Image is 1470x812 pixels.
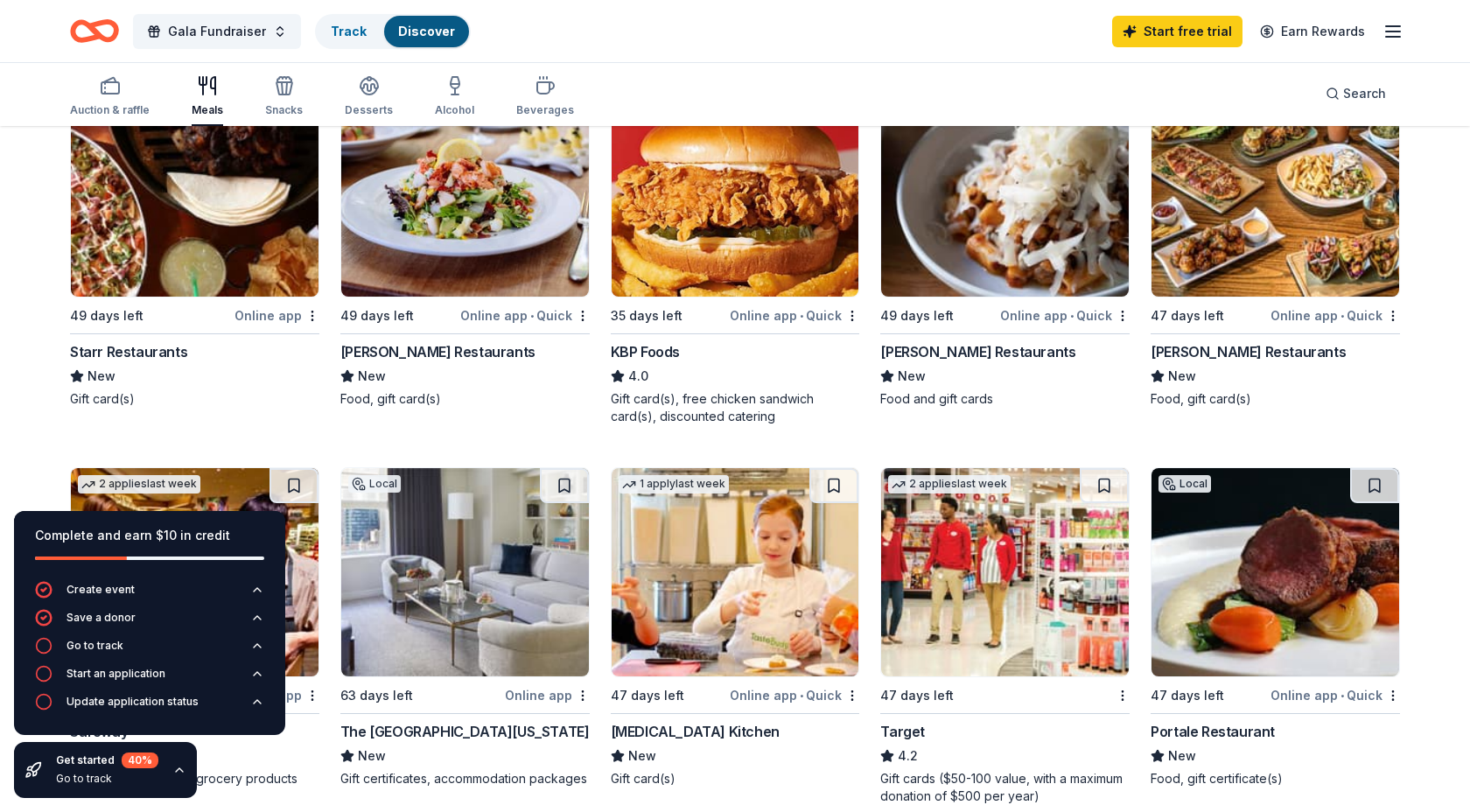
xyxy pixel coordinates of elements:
[1340,689,1344,703] span: •
[880,87,1130,408] a: Image for Ethan Stowell RestaurantsLocal49 days leftOnline app•Quick[PERSON_NAME] RestaurantsNewF...
[530,309,534,323] span: •
[340,685,413,706] div: 63 days left
[898,745,918,766] span: 4.2
[898,366,926,387] span: New
[192,103,223,117] div: Meals
[358,745,386,766] span: New
[70,305,143,326] div: 49 days left
[1151,87,1400,408] a: Image for Thompson Restaurants1 applylast week47 days leftOnline app•Quick[PERSON_NAME] Restauran...
[880,390,1130,408] div: Food and gift cards
[611,721,780,742] div: [MEDICAL_DATA] Kitchen
[340,305,414,326] div: 49 days left
[35,665,264,693] button: Start an application
[168,21,266,42] span: Gala Fundraiser
[1343,83,1386,104] span: Search
[66,583,135,597] div: Create event
[730,684,859,706] div: Online app Quick
[331,24,367,38] a: Track
[315,14,471,49] button: TrackDiscover
[71,88,318,297] img: Image for Starr Restaurants
[340,390,590,408] div: Food, gift card(s)
[133,14,301,49] button: Gala Fundraiser
[611,87,860,425] a: Image for KBP Foods4 applieslast week35 days leftOnline app•QuickKBP Foods4.0Gift card(s), free c...
[340,467,590,787] a: Image for The Peninsula New YorkLocal63 days leftOnline appThe [GEOGRAPHIC_DATA][US_STATE]NewGift...
[56,752,158,768] div: Get started
[516,103,574,117] div: Beverages
[340,721,590,742] div: The [GEOGRAPHIC_DATA][US_STATE]
[611,390,860,425] div: Gift card(s), free chicken sandwich card(s), discounted catering
[1312,76,1400,111] button: Search
[880,721,925,742] div: Target
[888,475,1011,493] div: 2 applies last week
[1151,467,1400,787] a: Image for Portale RestaurantLocal47 days leftOnline app•QuickPortale RestaurantNewFood, gift cert...
[460,304,590,326] div: Online app Quick
[628,745,656,766] span: New
[265,68,303,126] button: Snacks
[730,304,859,326] div: Online app Quick
[122,752,158,768] div: 40 %
[505,684,590,706] div: Online app
[1151,88,1399,297] img: Image for Thompson Restaurants
[265,103,303,117] div: Snacks
[1151,770,1400,787] div: Food, gift certificate(s)
[1270,684,1400,706] div: Online app Quick
[70,10,119,52] a: Home
[619,475,729,493] div: 1 apply last week
[880,770,1130,805] div: Gift cards ($50-100 value, with a maximum donation of $500 per year)
[880,467,1130,805] a: Image for Target2 applieslast week47 days leftTarget4.2Gift cards ($50-100 value, with a maximum ...
[1270,304,1400,326] div: Online app Quick
[628,366,648,387] span: 4.0
[87,366,115,387] span: New
[435,103,474,117] div: Alcohol
[1151,721,1275,742] div: Portale Restaurant
[70,68,150,126] button: Auction & raffle
[192,68,223,126] button: Meals
[345,68,393,126] button: Desserts
[70,87,319,408] a: Image for Starr RestaurantsLocal49 days leftOnline appStarr RestaurantsNewGift card(s)
[66,611,136,625] div: Save a donor
[70,390,319,408] div: Gift card(s)
[1168,745,1196,766] span: New
[435,68,474,126] button: Alcohol
[66,639,123,653] div: Go to track
[340,87,590,408] a: Image for Cameron Mitchell Restaurants49 days leftOnline app•Quick[PERSON_NAME] RestaurantsNewFoo...
[1168,366,1196,387] span: New
[234,304,319,326] div: Online app
[35,693,264,721] button: Update application status
[612,88,859,297] img: Image for KBP Foods
[66,667,165,681] div: Start an application
[1151,468,1399,676] img: Image for Portale Restaurant
[1151,305,1224,326] div: 47 days left
[56,772,158,786] div: Go to track
[345,103,393,117] div: Desserts
[348,475,401,493] div: Local
[611,305,682,326] div: 35 days left
[340,770,590,787] div: Gift certificates, accommodation packages
[341,88,589,297] img: Image for Cameron Mitchell Restaurants
[66,695,199,709] div: Update application status
[70,341,187,362] div: Starr Restaurants
[611,341,680,362] div: KBP Foods
[1151,685,1224,706] div: 47 days left
[340,341,535,362] div: [PERSON_NAME] Restaurants
[1112,16,1242,47] a: Start free trial
[398,24,455,38] a: Discover
[611,770,860,787] div: Gift card(s)
[70,103,150,117] div: Auction & raffle
[516,68,574,126] button: Beverages
[881,88,1129,297] img: Image for Ethan Stowell Restaurants
[611,467,860,787] a: Image for Taste Buds Kitchen1 applylast week47 days leftOnline app•Quick[MEDICAL_DATA] KitchenNew...
[1070,309,1074,323] span: •
[1158,475,1211,493] div: Local
[35,637,264,665] button: Go to track
[1340,309,1344,323] span: •
[800,689,803,703] span: •
[880,305,954,326] div: 49 days left
[341,468,589,676] img: Image for The Peninsula New York
[1000,304,1130,326] div: Online app Quick
[800,309,803,323] span: •
[880,341,1075,362] div: [PERSON_NAME] Restaurants
[358,366,386,387] span: New
[612,468,859,676] img: Image for Taste Buds Kitchen
[1151,390,1400,408] div: Food, gift card(s)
